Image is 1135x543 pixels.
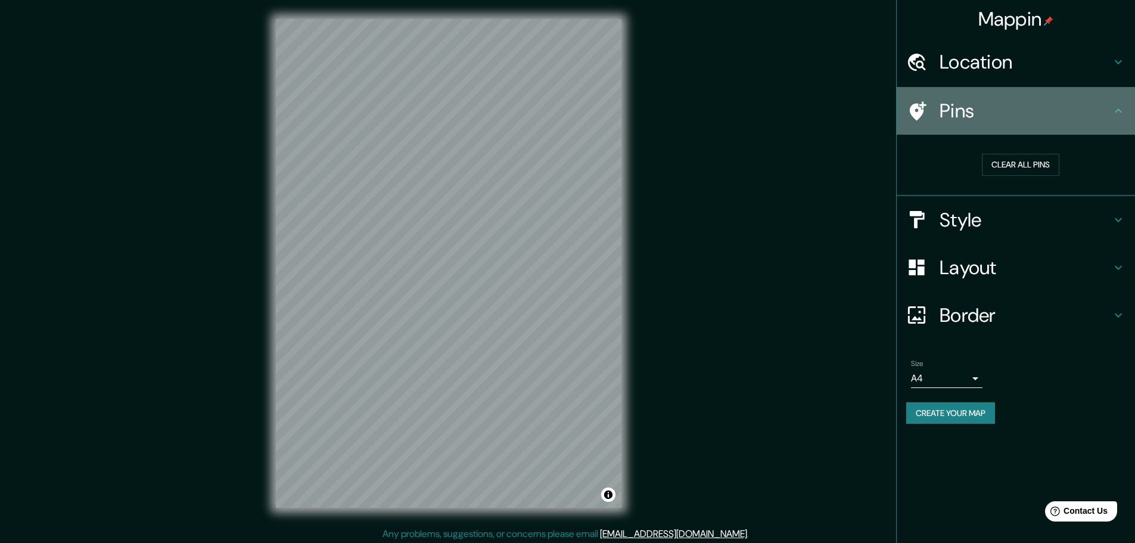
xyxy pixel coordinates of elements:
[1044,16,1053,26] img: pin-icon.png
[897,196,1135,244] div: Style
[911,358,923,368] label: Size
[982,154,1059,176] button: Clear all pins
[897,291,1135,339] div: Border
[978,7,1054,31] h4: Mappin
[897,38,1135,86] div: Location
[751,527,753,541] div: .
[940,303,1111,327] h4: Border
[1029,497,1122,530] iframe: Help widget launcher
[940,50,1111,74] h4: Location
[749,527,751,541] div: .
[940,256,1111,280] h4: Layout
[600,528,747,540] a: [EMAIL_ADDRESS][DOMAIN_NAME]
[383,527,749,541] p: Any problems, suggestions, or concerns please email .
[940,208,1111,232] h4: Style
[276,19,621,508] canvas: Map
[906,402,995,424] button: Create your map
[897,244,1135,291] div: Layout
[601,488,615,502] button: Toggle attribution
[897,87,1135,135] div: Pins
[940,99,1111,123] h4: Pins
[911,369,982,388] div: A4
